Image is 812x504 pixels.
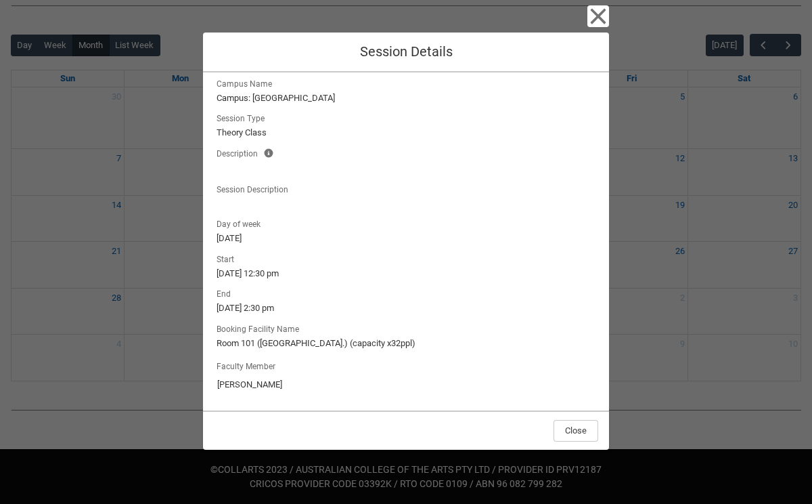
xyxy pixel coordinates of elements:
[217,320,304,335] span: Booking Facility Name
[217,215,266,230] span: Day of week
[217,145,263,160] span: Description
[554,420,598,442] button: Close
[217,251,240,266] span: Start
[587,5,609,27] button: Close
[217,75,277,90] span: Campus Name
[217,337,595,350] lightning-formatted-text: Room 101 ([GEOGRAPHIC_DATA].) (capacity x32ppl)
[217,358,281,373] label: Faculty Member
[217,181,294,196] span: Session Description
[217,110,270,125] span: Session Type
[217,285,236,300] span: End
[217,232,595,245] lightning-formatted-text: [DATE]
[360,43,453,60] span: Session Details
[217,267,595,280] lightning-formatted-text: [DATE] 12:30 pm
[217,91,595,105] lightning-formatted-text: Campus: [GEOGRAPHIC_DATA]
[217,126,595,140] lightning-formatted-text: Theory Class
[217,301,595,315] lightning-formatted-text: [DATE] 2:30 pm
